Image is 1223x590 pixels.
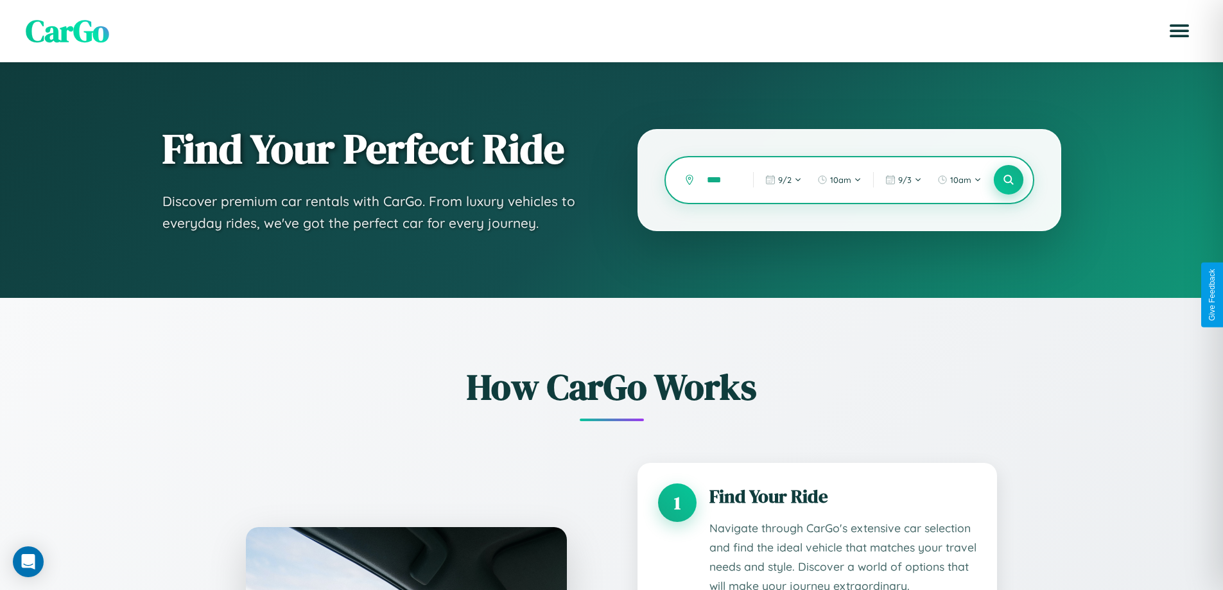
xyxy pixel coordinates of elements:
button: 10am [931,169,988,190]
span: 9 / 3 [898,175,912,185]
span: 10am [830,175,851,185]
h3: Find Your Ride [709,483,976,509]
button: 9/3 [879,169,928,190]
button: 10am [811,169,868,190]
h2: How CarGo Works [227,362,997,412]
button: Open menu [1161,13,1197,49]
span: CarGo [26,10,109,52]
div: 1 [658,483,697,522]
div: Give Feedback [1208,269,1217,321]
h1: Find Your Perfect Ride [162,126,586,171]
div: Open Intercom Messenger [13,546,44,577]
p: Discover premium car rentals with CarGo. From luxury vehicles to everyday rides, we've got the pe... [162,191,586,234]
button: 9/2 [759,169,808,190]
span: 9 / 2 [778,175,792,185]
span: 10am [950,175,971,185]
